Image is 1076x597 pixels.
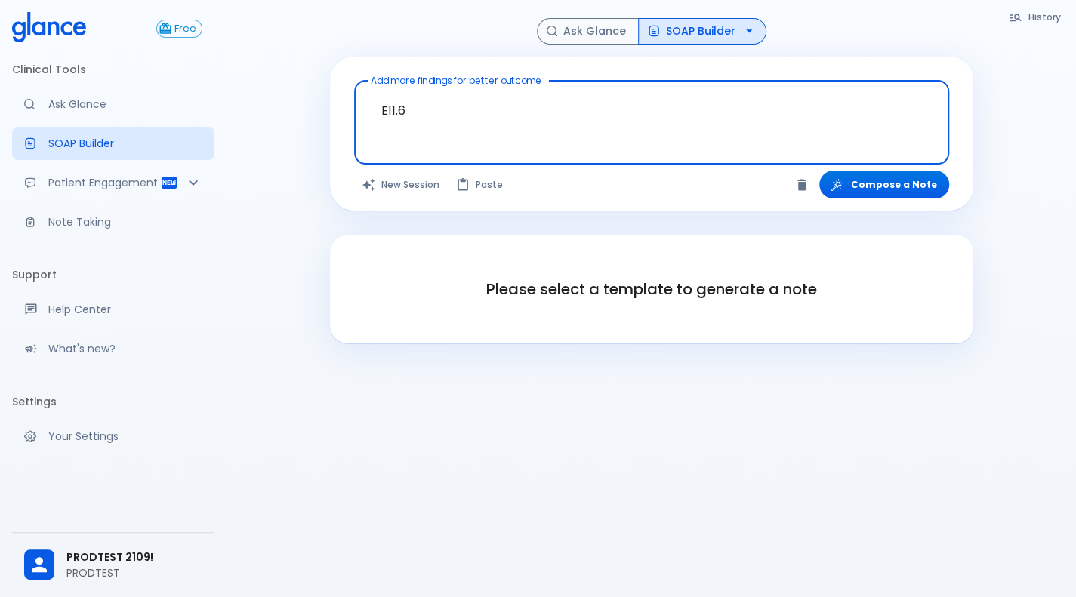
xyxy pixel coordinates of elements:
[12,127,214,160] a: Docugen: Compose a clinical documentation in seconds
[12,205,214,238] a: Advanced note-taking
[156,20,202,38] button: Free
[12,51,214,88] li: Clinical Tools
[371,74,541,87] label: Add more findings for better outcome
[12,539,214,591] div: PRODTEST 2109!PRODTEST
[48,214,202,229] p: Note Taking
[48,97,202,112] p: Ask Glance
[48,175,160,190] p: Patient Engagement
[48,429,202,444] p: Your Settings
[1001,6,1070,28] button: History
[48,302,202,317] p: Help Center
[12,332,214,365] div: Recent updates and feature releases
[449,171,512,198] button: Paste from clipboard
[12,88,214,121] a: Moramiz: Find ICD10AM codes instantly
[791,174,813,196] button: Clear
[638,18,766,45] button: SOAP Builder
[12,293,214,326] a: Get help from our support team
[66,565,202,580] p: PRODTEST
[12,257,214,293] li: Support
[819,171,949,198] button: Compose a Note
[156,20,214,38] a: Click to view or change your subscription
[48,341,202,356] p: What's new?
[12,166,214,199] div: Patient Reports & Referrals
[12,383,214,420] li: Settings
[537,18,639,45] button: Ask Glance
[348,277,955,301] h6: Please select a template to generate a note
[354,171,449,198] button: Clears all inputs and results.
[12,420,214,453] a: Manage your settings
[169,23,202,35] span: Free
[66,549,202,565] span: PRODTEST 2109!
[365,87,939,134] textarea: E11.6
[48,136,202,151] p: SOAP Builder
